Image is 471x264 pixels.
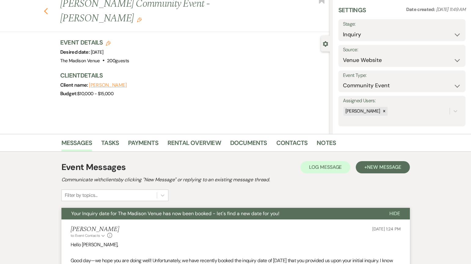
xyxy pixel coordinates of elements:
[71,233,106,238] button: to: Event Contacts
[60,82,89,88] span: Client name:
[389,210,400,217] span: Hide
[60,38,129,47] h3: Event Details
[71,210,279,217] span: Your Inquiry date for The Madison Venue has now been booked - let's find a new date for you!
[60,49,91,55] span: Desired date:
[323,41,328,46] button: Close lead details
[343,20,461,29] label: Stage:
[61,208,380,219] button: Your Inquiry date for The Madison Venue has now been booked - let's find a new date for you!
[436,6,465,13] span: [DATE] 11:49 AM
[61,176,410,183] h2: Communicate with clients by clicking "New Message" or replying to an existing message thread.
[300,161,350,173] button: Log Message
[60,58,100,64] span: The Madison Venue
[128,138,158,151] a: Payments
[230,138,267,151] a: Documents
[61,138,92,151] a: Messages
[107,58,129,64] span: 200 guests
[101,138,119,151] a: Tasks
[317,138,336,151] a: Notes
[343,71,461,80] label: Event Type:
[71,233,100,238] span: to: Event Contacts
[77,91,113,97] span: $10,000 - $15,000
[71,241,401,249] p: Hello [PERSON_NAME],
[380,208,410,219] button: Hide
[60,90,78,97] span: Budget:
[71,226,119,233] h5: [PERSON_NAME]
[167,138,221,151] a: Rental Overview
[276,138,308,151] a: Contacts
[344,107,381,116] div: [PERSON_NAME]
[61,161,126,174] h1: Event Messages
[372,226,400,232] span: [DATE] 1:24 PM
[89,83,127,88] button: [PERSON_NAME]
[91,49,104,55] span: [DATE]
[60,71,324,80] h3: Client Details
[356,161,410,173] button: +New Message
[309,164,342,170] span: Log Message
[65,192,98,199] div: Filter by topics...
[343,45,461,54] label: Source:
[343,96,461,105] label: Assigned Users:
[406,6,436,13] span: Date created:
[137,17,142,22] button: Edit
[338,6,366,19] h3: Settings
[367,164,401,170] span: New Message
